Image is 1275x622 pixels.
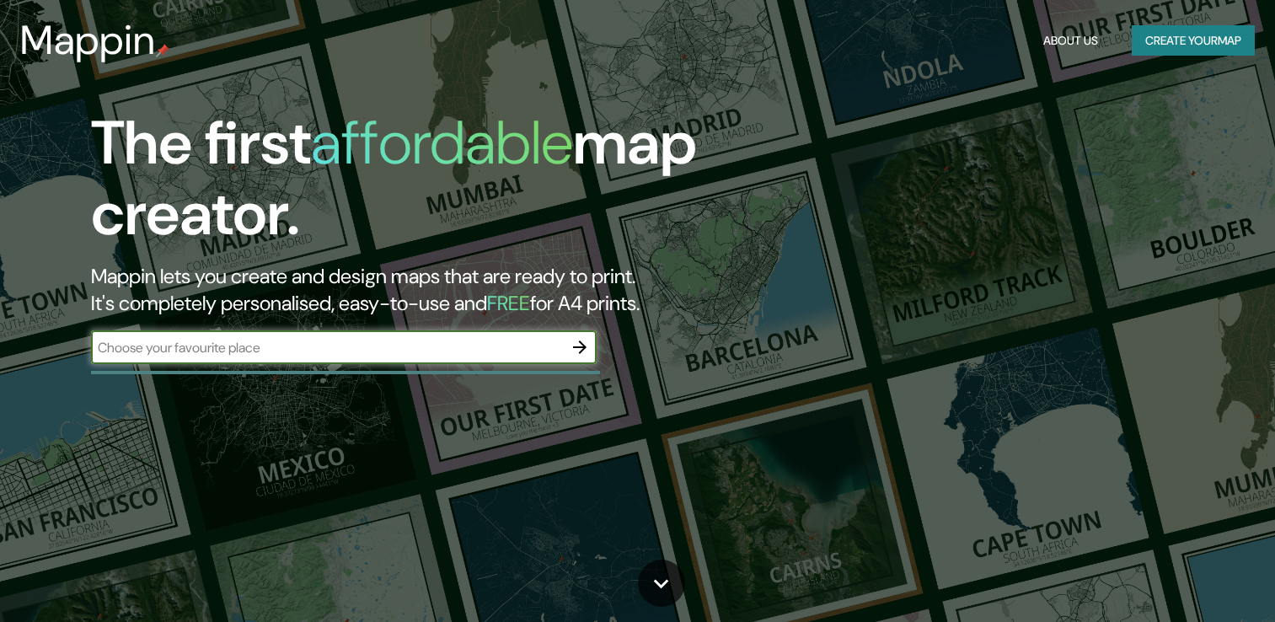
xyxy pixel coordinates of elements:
button: About Us [1037,25,1105,56]
input: Choose your favourite place [91,338,563,357]
h2: Mappin lets you create and design maps that are ready to print. It's completely personalised, eas... [91,263,729,317]
button: Create yourmap [1132,25,1255,56]
img: mappin-pin [156,44,169,57]
h1: The first map creator. [91,108,729,263]
h1: affordable [311,104,573,182]
h3: Mappin [20,17,156,64]
h5: FREE [487,290,530,316]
